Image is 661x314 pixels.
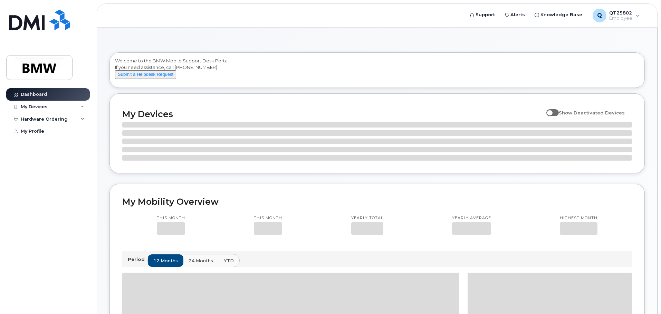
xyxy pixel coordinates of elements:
[128,256,147,263] p: Period
[115,58,639,85] div: Welcome to the BMW Mobile Support Desk Portal If you need assistance, call [PHONE_NUMBER].
[224,257,234,264] span: YTD
[189,257,213,264] span: 24 months
[122,109,543,119] h2: My Devices
[560,215,597,221] p: Highest month
[559,110,625,115] span: Show Deactivated Devices
[157,215,185,221] p: This month
[351,215,383,221] p: Yearly total
[122,196,632,207] h2: My Mobility Overview
[115,70,176,79] button: Submit a Helpdesk Request
[115,71,176,77] a: Submit a Helpdesk Request
[546,106,552,112] input: Show Deactivated Devices
[254,215,282,221] p: This month
[452,215,491,221] p: Yearly average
